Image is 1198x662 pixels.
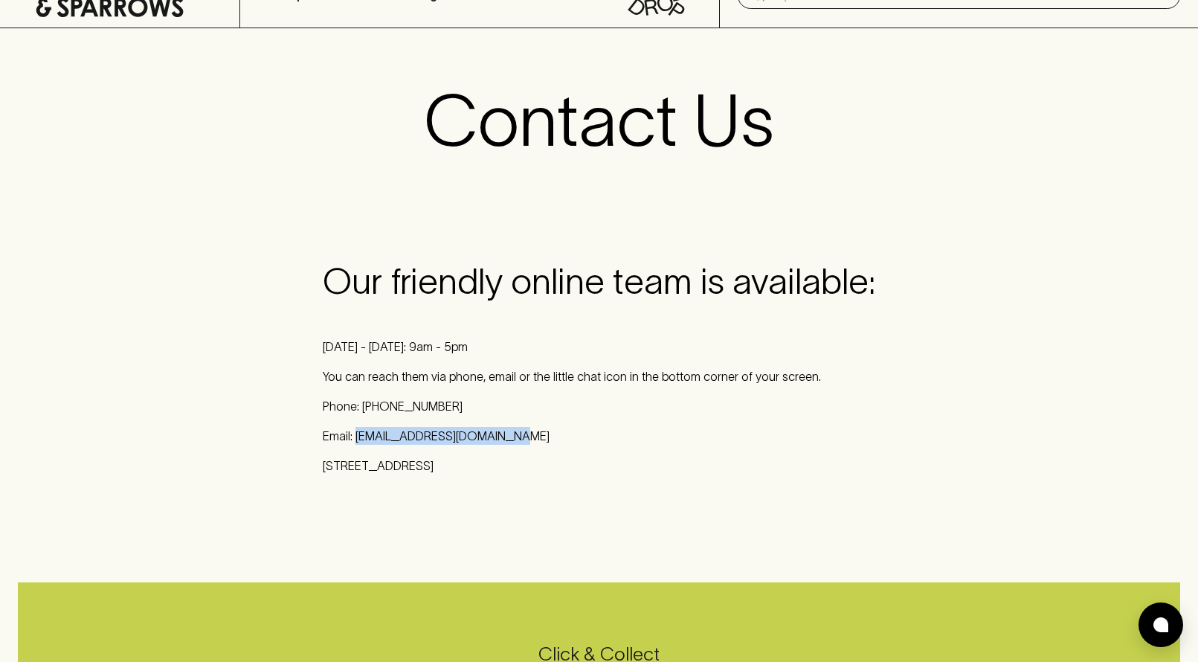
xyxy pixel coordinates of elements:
[323,457,875,475] p: [STREET_ADDRESS]
[424,79,774,162] h1: Contact Us
[323,338,875,356] p: [DATE] - [DATE]: 9am - 5pm
[1153,617,1168,632] img: bubble-icon
[323,427,875,445] p: Email: [EMAIL_ADDRESS][DOMAIN_NAME]
[323,367,875,385] p: You can reach them via phone, email or the little chat icon in the bottom corner of your screen.
[323,397,875,415] p: Phone: [PHONE_NUMBER]
[323,260,875,302] h3: Our friendly online team is available:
